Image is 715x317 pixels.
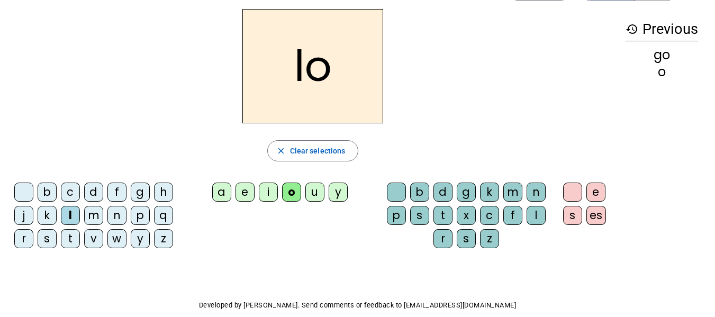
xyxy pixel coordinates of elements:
div: t [433,206,452,225]
p: Developed by [PERSON_NAME]. Send comments or feedback to [EMAIL_ADDRESS][DOMAIN_NAME] [8,299,707,312]
div: p [387,206,406,225]
div: j [14,206,33,225]
div: s [410,206,429,225]
div: f [107,183,126,202]
div: y [329,183,348,202]
div: f [503,206,522,225]
div: z [154,229,173,248]
div: k [38,206,57,225]
div: s [563,206,582,225]
div: e [236,183,255,202]
div: o [626,66,698,78]
div: r [14,229,33,248]
button: Clear selections [267,140,359,161]
div: t [61,229,80,248]
div: y [131,229,150,248]
div: p [131,206,150,225]
div: z [480,229,499,248]
div: es [586,206,606,225]
div: b [38,183,57,202]
div: s [38,229,57,248]
div: g [457,183,476,202]
mat-icon: close [276,146,286,156]
div: b [410,183,429,202]
div: l [527,206,546,225]
span: Clear selections [290,144,346,157]
div: q [154,206,173,225]
div: n [527,183,546,202]
div: u [305,183,324,202]
div: n [107,206,126,225]
div: k [480,183,499,202]
div: i [259,183,278,202]
div: v [84,229,103,248]
div: m [84,206,103,225]
div: s [457,229,476,248]
div: l [61,206,80,225]
div: m [503,183,522,202]
div: r [433,229,452,248]
h2: lo [242,9,383,123]
div: e [586,183,605,202]
div: go [626,49,698,61]
div: h [154,183,173,202]
div: g [131,183,150,202]
h3: Previous [626,17,698,41]
mat-icon: history [626,23,638,35]
div: c [61,183,80,202]
div: c [480,206,499,225]
div: o [282,183,301,202]
div: d [84,183,103,202]
div: w [107,229,126,248]
div: a [212,183,231,202]
div: x [457,206,476,225]
div: d [433,183,452,202]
